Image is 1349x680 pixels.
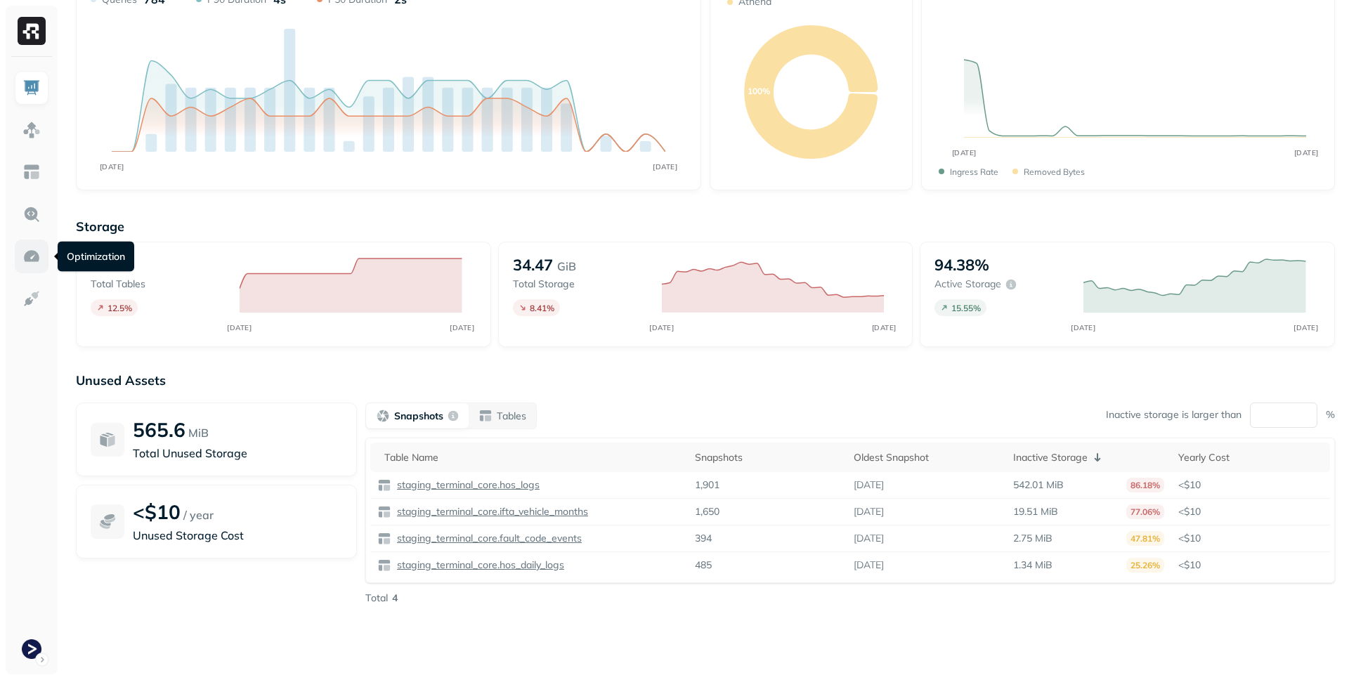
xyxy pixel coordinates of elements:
[951,148,976,157] tspan: [DATE]
[497,410,526,423] p: Tables
[394,478,540,492] p: staging_terminal_core.hos_logs
[365,591,388,605] p: Total
[22,163,41,181] img: Asset Explorer
[22,639,41,659] img: Terminal Staging
[1013,505,1058,518] p: 19.51 MiB
[854,451,998,464] div: Oldest Snapshot
[22,247,41,266] img: Optimization
[1126,478,1164,492] p: 86.18%
[1178,505,1323,518] p: <$10
[377,558,391,573] img: table
[530,303,554,313] p: 8.41 %
[1126,531,1164,546] p: 47.81%
[934,255,989,275] p: 94.38%
[394,558,564,572] p: staging_terminal_core.hos_daily_logs
[384,451,681,464] div: Table Name
[377,478,391,492] img: table
[695,478,719,492] p: 1,901
[107,303,132,313] p: 12.5 %
[1293,148,1318,157] tspan: [DATE]
[391,532,582,545] a: staging_terminal_core.fault_code_events
[695,451,840,464] div: Snapshots
[1126,558,1164,573] p: 25.26%
[188,424,209,441] p: MiB
[394,532,582,545] p: staging_terminal_core.fault_code_events
[1013,478,1064,492] p: 542.01 MiB
[748,86,770,96] text: 100%
[1178,532,1323,545] p: <$10
[649,323,674,332] tspan: [DATE]
[695,505,719,518] p: 1,650
[392,591,398,605] p: 4
[91,277,226,291] p: Total tables
[133,527,342,544] p: Unused Storage Cost
[391,505,588,518] a: staging_terminal_core.ifta_vehicle_months
[934,277,1001,291] p: Active storage
[391,558,564,572] a: staging_terminal_core.hos_daily_logs
[1024,166,1085,177] p: Removed bytes
[377,505,391,519] img: table
[18,17,46,45] img: Ryft
[450,323,474,332] tspan: [DATE]
[22,205,41,223] img: Query Explorer
[872,323,897,332] tspan: [DATE]
[22,289,41,308] img: Integrations
[854,532,884,545] p: [DATE]
[557,258,576,275] p: GiB
[1326,408,1335,421] p: %
[76,218,1335,235] p: Storage
[1013,532,1053,545] p: 2.75 MiB
[391,478,540,492] a: staging_terminal_core.hos_logs
[854,478,884,492] p: [DATE]
[513,255,553,275] p: 34.47
[653,162,677,171] tspan: [DATE]
[22,79,41,97] img: Dashboard
[1106,408,1242,421] p: Inactive storage is larger than
[228,323,252,332] tspan: [DATE]
[76,372,1335,388] p: Unused Assets
[1178,478,1323,492] p: <$10
[951,303,981,313] p: 15.55 %
[183,506,214,523] p: / year
[58,242,134,272] div: Optimization
[394,410,443,423] p: Snapshots
[1178,558,1323,572] p: <$10
[695,532,712,545] p: 394
[133,445,342,462] p: Total Unused Storage
[854,558,884,572] p: [DATE]
[133,417,185,442] p: 565.6
[133,499,181,524] p: <$10
[1013,451,1088,464] p: Inactive Storage
[377,532,391,546] img: table
[394,505,588,518] p: staging_terminal_core.ifta_vehicle_months
[1126,504,1164,519] p: 77.06%
[22,121,41,139] img: Assets
[1071,323,1096,332] tspan: [DATE]
[513,277,648,291] p: Total storage
[1178,451,1323,464] div: Yearly Cost
[854,505,884,518] p: [DATE]
[100,162,124,171] tspan: [DATE]
[695,558,712,572] p: 485
[1294,323,1319,332] tspan: [DATE]
[1013,558,1053,572] p: 1.34 MiB
[950,166,998,177] p: Ingress Rate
